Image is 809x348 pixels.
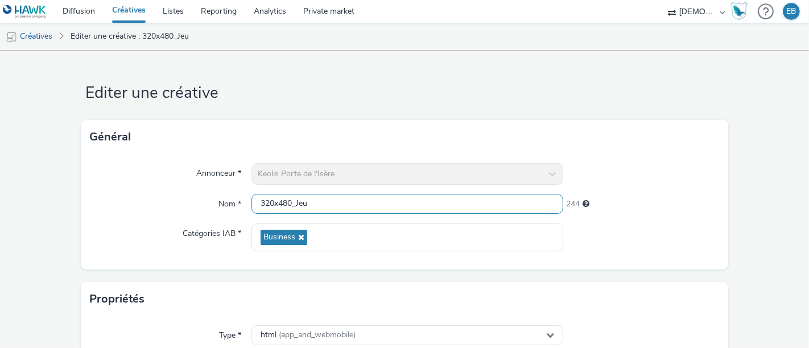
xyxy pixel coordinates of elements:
[214,194,246,210] label: Nom *
[89,129,131,146] h3: Général
[730,2,748,20] img: Hawk Academy
[787,3,796,20] div: EB
[279,329,356,340] span: (app_and_webmobile)
[81,82,728,104] h1: Editer une créative
[583,198,589,210] div: 255 caractères maximum
[192,163,246,179] label: Annonceur *
[251,194,563,214] input: Nom
[65,23,195,50] a: Editer une créative : 320x480_Jeu
[263,233,295,242] span: Business
[6,31,17,43] img: mobile
[89,291,145,308] h3: Propriétés
[178,223,246,239] label: Catégories IAB *
[730,2,752,20] a: Hawk Academy
[214,325,246,341] label: Type *
[566,198,580,210] span: 244
[261,330,356,340] span: html
[3,5,47,19] img: undefined Logo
